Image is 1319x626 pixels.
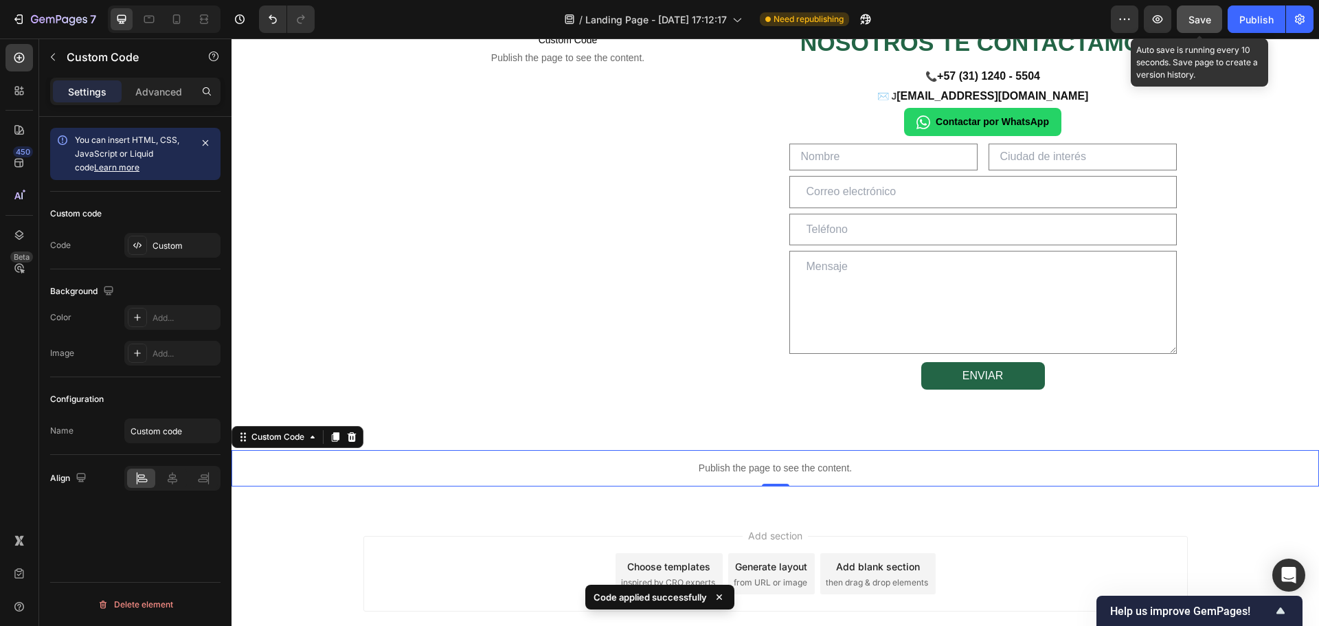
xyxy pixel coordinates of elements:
[579,12,583,27] span: /
[502,538,576,550] span: from URL or image
[1239,12,1274,27] div: Publish
[673,69,830,98] a: Contactar por WhatsApp
[690,324,813,351] button: ENVIAR
[558,137,945,170] input: Correo electrónico
[731,329,772,346] div: ENVIAR
[757,105,945,132] input: Ciudad de interés
[90,11,96,27] p: 7
[153,312,217,324] div: Add...
[50,425,74,437] div: Name
[68,85,106,99] p: Settings
[232,38,1319,626] iframe: Design area
[594,590,707,604] p: Code applied successfully
[1110,605,1272,618] span: Help us improve GemPages!
[605,521,688,535] div: Add blank section
[646,52,666,63] span: ✉️ J
[135,85,182,99] p: Advanced
[774,13,844,25] span: Need republishing
[50,393,104,405] div: Configuration
[558,175,945,208] input: Teléfono
[17,392,76,405] div: Custom Code
[132,12,541,26] span: Publish the page to see the content.
[504,521,576,535] div: Generate layout
[706,32,809,43] strong: ‪+57 (31) 1240 - 5504
[5,5,102,33] button: 7
[50,239,71,251] div: Code
[50,469,89,488] div: Align
[396,521,479,535] div: Choose templates
[259,5,315,33] div: Undo/Redo
[1110,603,1289,619] button: Show survey - Help us improve GemPages!
[694,32,706,43] span: 📞
[75,135,179,172] span: You can insert HTML, CSS, JavaScript or Liquid code
[1272,559,1305,592] div: Open Intercom Messenger
[13,146,33,157] div: 450
[67,49,183,65] p: Custom Code
[153,240,217,252] div: Custom
[153,348,217,360] div: Add...
[94,162,139,172] a: Learn more
[665,52,857,63] strong: [EMAIL_ADDRESS][DOMAIN_NAME]
[1177,5,1222,33] button: Save
[50,208,102,220] div: Custom code
[1228,5,1285,33] button: Publish
[50,347,74,359] div: Image
[558,105,746,132] input: Nombre
[585,12,727,27] span: Landing Page - [DATE] 17:12:17
[50,311,71,324] div: Color
[50,594,221,616] button: Delete element
[1188,14,1211,25] span: Save
[685,77,699,91] img: WhatsApp
[10,251,33,262] div: Beta
[594,538,697,550] span: then drag & drop elements
[50,282,117,301] div: Background
[390,538,484,550] span: inspired by CRO experts
[98,596,173,613] div: Delete element
[511,490,576,504] span: Add section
